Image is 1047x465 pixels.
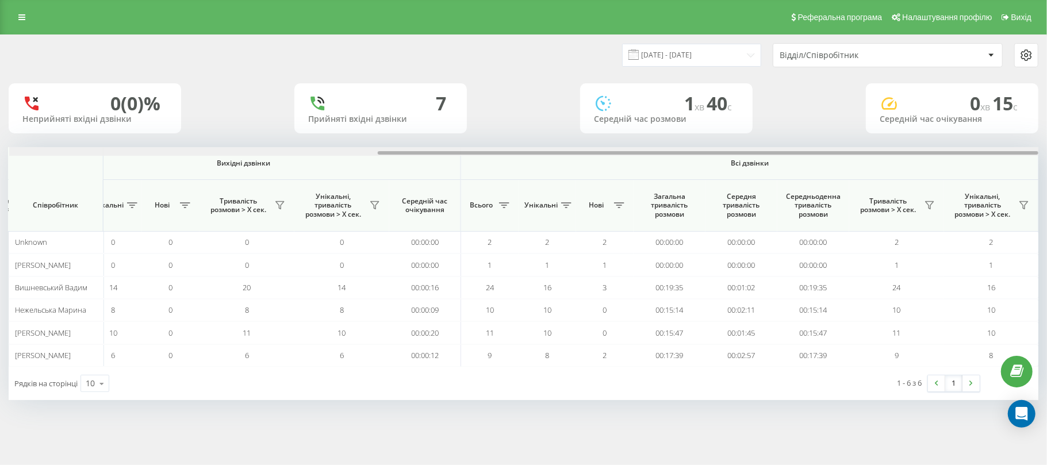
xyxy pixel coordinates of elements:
span: [PERSON_NAME] [15,328,71,338]
span: 10 [893,305,901,315]
div: Середній час розмови [594,114,739,124]
span: 9 [488,350,492,360]
td: 00:01:02 [705,276,777,299]
td: 00:15:47 [634,321,705,344]
span: 10 [338,328,346,338]
span: Середньоденна тривалість розмови [786,192,841,219]
span: хв [695,101,707,113]
span: Унікальні, тривалість розмови > Х сек. [300,192,366,219]
td: 00:00:09 [389,299,461,321]
span: Середній час очікування [398,197,452,214]
span: 0 [169,260,173,270]
div: Прийняті вхідні дзвінки [308,114,453,124]
div: Open Intercom Messenger [1008,400,1036,428]
td: 00:17:39 [634,344,705,367]
span: 11 [243,328,251,338]
span: Нові [582,201,611,210]
span: 0 [603,305,607,315]
span: 15 [992,91,1018,116]
span: 16 [543,282,551,293]
span: 10 [109,328,117,338]
span: 6 [340,350,344,360]
span: 1 [546,260,550,270]
td: 00:00:00 [389,231,461,253]
span: Реферальна програма [798,13,883,22]
div: 10 [86,378,95,389]
span: 0 [169,305,173,315]
td: 00:00:00 [389,253,461,276]
div: Неприйняті вхідні дзвінки [22,114,167,124]
span: 2 [603,237,607,247]
span: 0 [340,237,344,247]
span: 0 [245,237,249,247]
span: 2 [895,237,899,247]
td: 00:01:45 [705,321,777,344]
td: 00:00:00 [634,253,705,276]
span: Вишневський Вадим [15,282,87,293]
td: 00:17:39 [777,344,849,367]
td: 00:19:35 [777,276,849,299]
span: 24 [486,282,494,293]
span: Нежельська Марина [15,305,86,315]
span: Співробітник [18,201,93,210]
span: [PERSON_NAME] [15,350,71,360]
div: 7 [436,93,446,114]
span: 10 [987,305,995,315]
td: 00:02:11 [705,299,777,321]
span: 11 [486,328,494,338]
span: Унікальні [524,201,558,210]
span: 8 [340,305,344,315]
span: 0 [169,282,173,293]
span: c [727,101,732,113]
td: 00:00:00 [634,231,705,253]
span: 0 [169,328,173,338]
td: 00:02:57 [705,344,777,367]
span: 2 [603,350,607,360]
div: 0 (0)% [110,93,160,114]
a: 1 [945,375,962,391]
span: 0 [245,260,249,270]
span: Тривалість розмови > Х сек. [855,197,921,214]
span: 20 [243,282,251,293]
span: 14 [338,282,346,293]
td: 00:00:00 [777,253,849,276]
span: 11 [893,328,901,338]
span: Середня тривалість розмови [714,192,769,219]
span: 0 [112,260,116,270]
span: 2 [546,237,550,247]
div: 1 - 6 з 6 [898,377,922,389]
span: 6 [245,350,249,360]
td: 00:00:20 [389,321,461,344]
span: Unknown [15,237,47,247]
span: 0 [169,237,173,247]
span: 8 [245,305,249,315]
span: 9 [895,350,899,360]
span: Тривалість розмови > Х сек. [205,197,271,214]
span: Вихід [1011,13,1031,22]
td: 00:00:00 [705,231,777,253]
span: 10 [987,328,995,338]
span: Рядків на сторінці [14,378,78,389]
span: 0 [603,328,607,338]
span: Всього [467,201,496,210]
span: 40 [707,91,732,116]
span: 6 [112,350,116,360]
span: Унікальні [90,201,124,210]
span: 8 [990,350,994,360]
span: Всі дзвінки [495,159,1004,168]
td: 00:15:14 [777,299,849,321]
span: 0 [970,91,992,116]
span: 1 [895,260,899,270]
span: 14 [109,282,117,293]
span: [PERSON_NAME] [15,260,71,270]
span: c [1013,101,1018,113]
span: 0 [169,350,173,360]
div: Відділ/Співробітник [780,51,917,60]
span: Загальна тривалість розмови [642,192,697,219]
td: 00:19:35 [634,276,705,299]
span: 16 [987,282,995,293]
span: Нові [148,201,177,210]
span: 0 [112,237,116,247]
span: 10 [543,328,551,338]
span: 2 [488,237,492,247]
